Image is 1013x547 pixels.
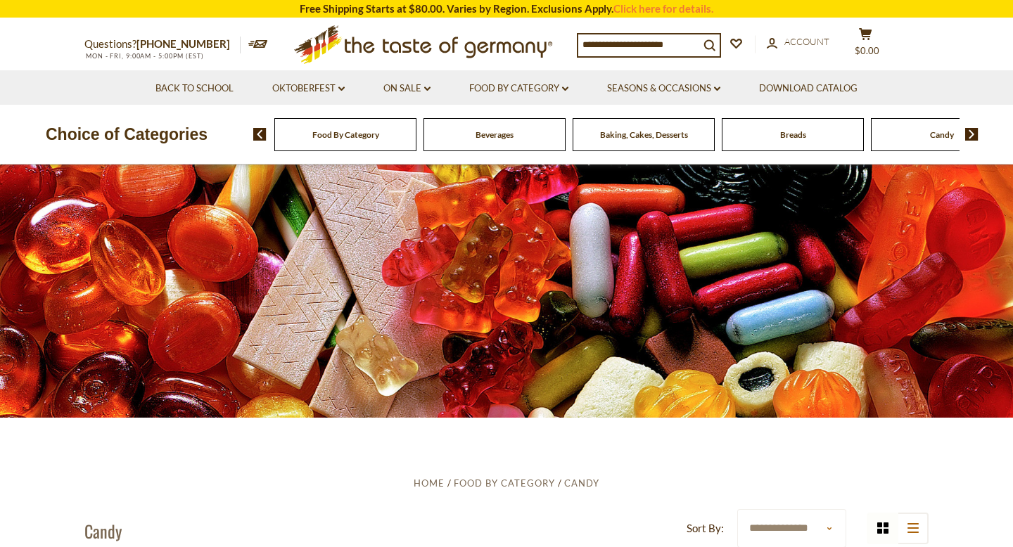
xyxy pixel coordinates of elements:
a: Seasons & Occasions [607,81,720,96]
h1: Candy [84,520,122,541]
a: Baking, Cakes, Desserts [600,129,688,140]
a: Account [767,34,829,50]
button: $0.00 [844,27,886,63]
span: Account [784,36,829,47]
p: Questions? [84,35,241,53]
a: Food By Category [454,477,555,489]
a: Back to School [155,81,234,96]
a: Candy [930,129,954,140]
a: [PHONE_NUMBER] [136,37,230,50]
a: Food By Category [469,81,568,96]
a: Beverages [476,129,514,140]
label: Sort By: [687,520,724,537]
a: Food By Category [312,129,379,140]
span: $0.00 [855,45,879,56]
span: MON - FRI, 9:00AM - 5:00PM (EST) [84,52,204,60]
a: Home [414,477,445,489]
img: next arrow [965,128,979,141]
img: previous arrow [253,128,267,141]
a: Breads [780,129,806,140]
a: Candy [564,477,599,489]
a: Oktoberfest [272,81,345,96]
a: Click here for details. [613,2,713,15]
a: On Sale [383,81,431,96]
a: Download Catalog [759,81,858,96]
